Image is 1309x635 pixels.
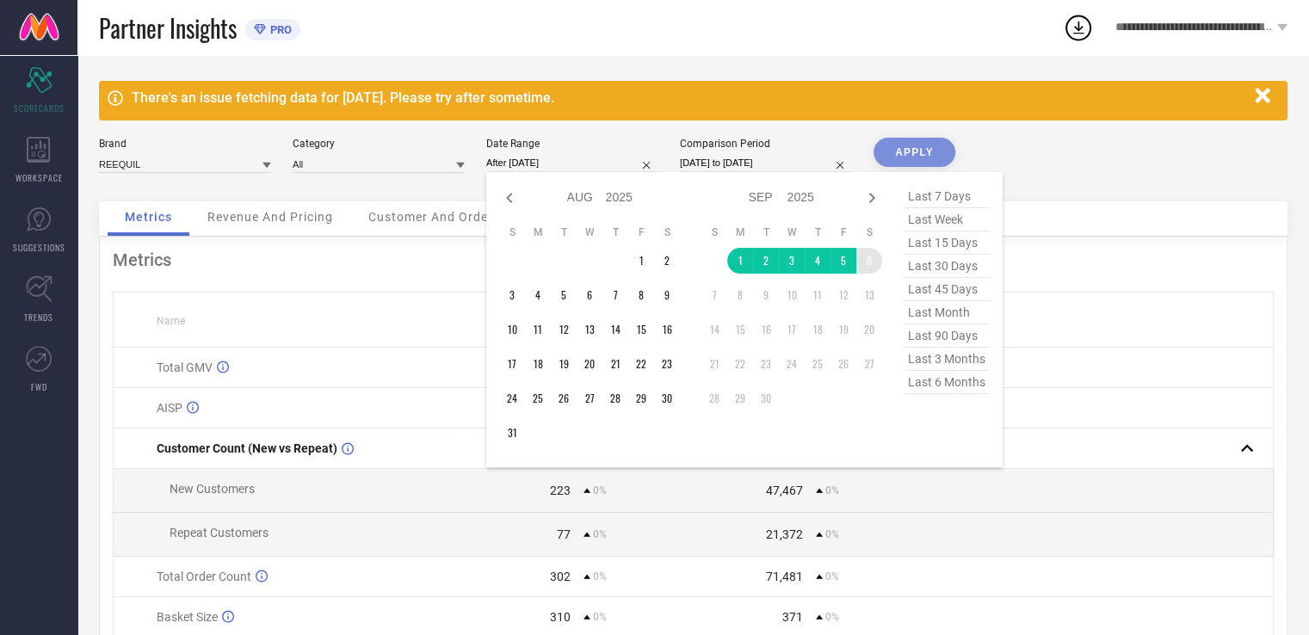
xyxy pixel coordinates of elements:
[904,208,990,231] span: last week
[368,210,500,224] span: Customer And Orders
[779,225,805,239] th: Wednesday
[753,351,779,377] td: Tue Sep 23 2025
[577,317,602,342] td: Wed Aug 13 2025
[602,282,628,308] td: Thu Aug 07 2025
[753,225,779,239] th: Tuesday
[680,154,852,172] input: Select comparison period
[805,225,830,239] th: Thursday
[14,102,65,114] span: SCORECARDS
[830,282,856,308] td: Fri Sep 12 2025
[654,248,680,274] td: Sat Aug 02 2025
[701,385,727,411] td: Sun Sep 28 2025
[499,420,525,446] td: Sun Aug 31 2025
[830,225,856,239] th: Friday
[593,528,607,540] span: 0%
[856,317,882,342] td: Sat Sep 20 2025
[577,385,602,411] td: Wed Aug 27 2025
[628,225,654,239] th: Friday
[727,248,753,274] td: Mon Sep 01 2025
[904,278,990,301] span: last 45 days
[525,351,551,377] td: Mon Aug 18 2025
[550,484,571,497] div: 223
[486,154,658,172] input: Select date range
[577,282,602,308] td: Wed Aug 06 2025
[766,484,803,497] div: 47,467
[779,351,805,377] td: Wed Sep 24 2025
[779,282,805,308] td: Wed Sep 10 2025
[551,225,577,239] th: Tuesday
[628,385,654,411] td: Fri Aug 29 2025
[805,282,830,308] td: Thu Sep 11 2025
[31,380,47,393] span: FWD
[157,570,251,583] span: Total Order Count
[593,484,607,496] span: 0%
[499,351,525,377] td: Sun Aug 17 2025
[550,610,571,624] div: 310
[856,248,882,274] td: Sat Sep 06 2025
[628,282,654,308] td: Fri Aug 08 2025
[805,248,830,274] td: Thu Sep 04 2025
[628,248,654,274] td: Fri Aug 01 2025
[727,351,753,377] td: Mon Sep 22 2025
[293,138,465,150] div: Category
[856,225,882,239] th: Saturday
[15,171,63,184] span: WORKSPACE
[557,527,571,541] div: 77
[782,610,803,624] div: 371
[654,282,680,308] td: Sat Aug 09 2025
[727,225,753,239] th: Monday
[727,317,753,342] td: Mon Sep 15 2025
[125,210,172,224] span: Metrics
[593,570,607,583] span: 0%
[157,441,337,455] span: Customer Count (New vs Repeat)
[753,317,779,342] td: Tue Sep 16 2025
[654,351,680,377] td: Sat Aug 23 2025
[266,23,292,36] span: PRO
[525,225,551,239] th: Monday
[701,282,727,308] td: Sun Sep 07 2025
[856,282,882,308] td: Sat Sep 13 2025
[654,225,680,239] th: Saturday
[779,317,805,342] td: Wed Sep 17 2025
[753,282,779,308] td: Tue Sep 09 2025
[628,351,654,377] td: Fri Aug 22 2025
[13,241,65,254] span: SUGGESTIONS
[727,385,753,411] td: Mon Sep 29 2025
[904,231,990,255] span: last 15 days
[830,351,856,377] td: Fri Sep 26 2025
[602,225,628,239] th: Thursday
[132,89,1246,106] div: There's an issue fetching data for [DATE]. Please try after sometime.
[499,188,520,208] div: Previous month
[805,317,830,342] td: Thu Sep 18 2025
[753,248,779,274] td: Tue Sep 02 2025
[525,282,551,308] td: Mon Aug 04 2025
[525,385,551,411] td: Mon Aug 25 2025
[577,225,602,239] th: Wednesday
[904,301,990,324] span: last month
[550,570,571,583] div: 302
[602,385,628,411] td: Thu Aug 28 2025
[766,527,803,541] div: 21,372
[170,482,255,496] span: New Customers
[486,138,658,150] div: Date Range
[628,317,654,342] td: Fri Aug 15 2025
[779,248,805,274] td: Wed Sep 03 2025
[207,210,333,224] span: Revenue And Pricing
[551,282,577,308] td: Tue Aug 05 2025
[825,528,839,540] span: 0%
[602,351,628,377] td: Thu Aug 21 2025
[157,401,182,415] span: AISP
[727,282,753,308] td: Mon Sep 08 2025
[856,351,882,377] td: Sat Sep 27 2025
[525,317,551,342] td: Mon Aug 11 2025
[593,611,607,623] span: 0%
[654,385,680,411] td: Sat Aug 30 2025
[904,324,990,348] span: last 90 days
[701,351,727,377] td: Sun Sep 21 2025
[904,185,990,208] span: last 7 days
[825,484,839,496] span: 0%
[753,385,779,411] td: Tue Sep 30 2025
[701,317,727,342] td: Sun Sep 14 2025
[825,611,839,623] span: 0%
[830,317,856,342] td: Fri Sep 19 2025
